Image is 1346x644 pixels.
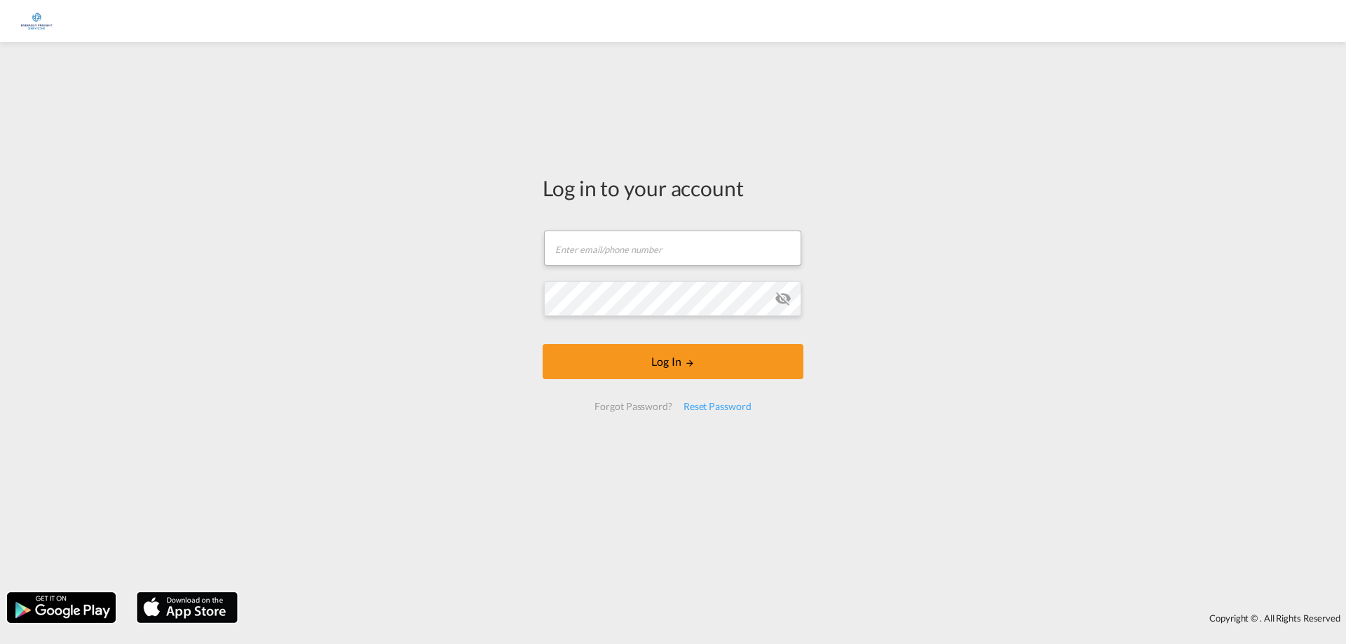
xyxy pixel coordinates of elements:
[775,290,791,307] md-icon: icon-eye-off
[543,173,803,203] div: Log in to your account
[21,6,53,37] img: e1326340b7c511ef854e8d6a806141ad.jpg
[544,231,801,266] input: Enter email/phone number
[135,591,239,624] img: apple.png
[589,394,677,419] div: Forgot Password?
[678,394,757,419] div: Reset Password
[245,606,1346,630] div: Copyright © . All Rights Reserved
[543,344,803,379] button: LOGIN
[6,591,117,624] img: google.png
